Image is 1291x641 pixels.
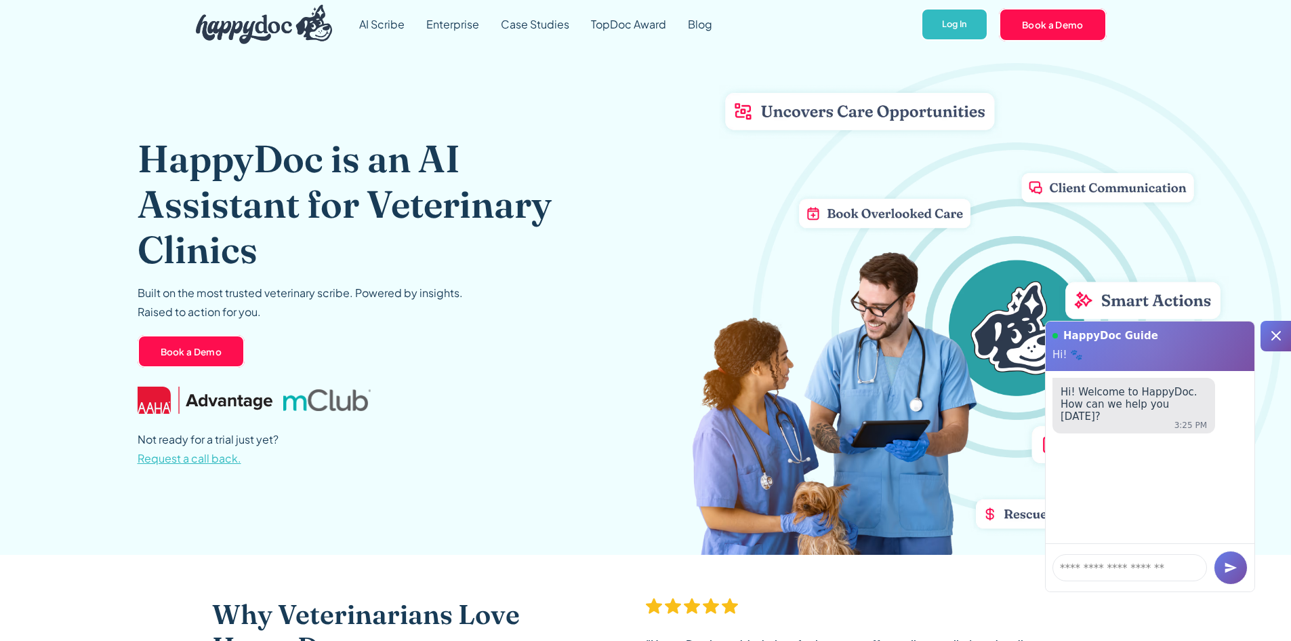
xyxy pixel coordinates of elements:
[138,451,241,465] span: Request a call back.
[921,8,988,41] a: Log In
[138,430,279,468] p: Not ready for a trial just yet?
[138,136,595,273] h1: HappyDoc is an AI Assistant for Veterinary Clinics
[999,8,1107,41] a: Book a Demo
[185,1,333,47] a: home
[283,389,370,411] img: mclub logo
[138,335,245,368] a: Book a Demo
[196,5,333,44] img: HappyDoc Logo: A happy dog with his ear up, listening.
[138,387,273,414] img: AAHA Advantage logo
[138,284,463,322] p: Built on the most trusted veterinary scribe. Powered by insights. Raised to action for you.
